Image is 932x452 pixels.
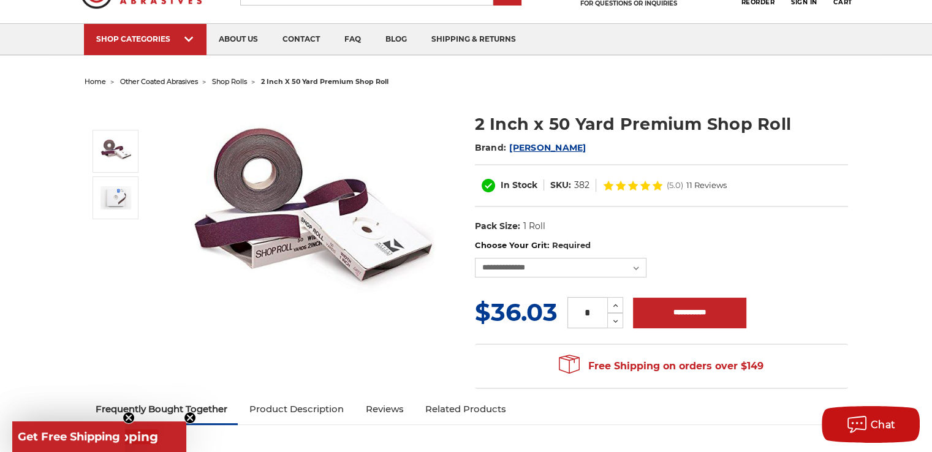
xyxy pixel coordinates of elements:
small: Required [551,240,590,250]
a: about us [206,24,270,55]
span: In Stock [501,179,537,190]
a: Reviews [354,396,414,423]
a: blog [373,24,419,55]
a: contact [270,24,332,55]
img: 2 Inch x 50 Yard Premium Shop Roll [100,186,131,209]
a: faq [332,24,373,55]
span: $36.03 [475,297,558,327]
a: home [85,77,106,86]
dt: SKU: [550,179,571,192]
img: 2 Inch x 50 Yard Premium Shop Roll [189,99,434,344]
span: 2 inch x 50 yard premium shop roll [261,77,388,86]
a: Related Products [414,396,517,423]
span: 11 Reviews [686,181,727,189]
button: Close teaser [123,412,135,424]
a: [PERSON_NAME] [509,142,586,153]
a: Product Description [238,396,354,423]
span: Get Free Shipping [18,430,120,443]
div: Get Free ShippingClose teaser [12,421,125,452]
dd: 1 Roll [523,220,545,233]
span: Free Shipping on orders over $149 [559,354,763,379]
a: shop rolls [212,77,247,86]
div: SHOP CATEGORIES [96,34,194,43]
span: Brand: [475,142,507,153]
a: other coated abrasives [120,77,198,86]
span: Chat [871,419,896,431]
button: Close teaser [184,412,196,424]
button: Chat [822,406,920,443]
dt: Pack Size: [475,220,520,233]
h1: 2 Inch x 50 Yard Premium Shop Roll [475,112,848,136]
a: Frequently Bought Together [85,396,238,423]
label: Choose Your Grit: [475,239,848,252]
span: (5.0) [667,181,683,189]
div: Get Free ShippingClose teaser [12,421,186,452]
img: 2 Inch x 50 Yard Premium Shop Roll [100,136,131,167]
dd: 382 [574,179,589,192]
a: shipping & returns [419,24,528,55]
